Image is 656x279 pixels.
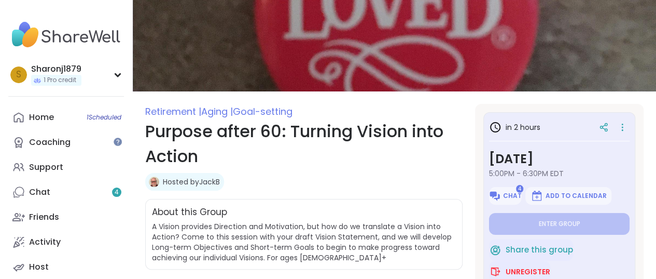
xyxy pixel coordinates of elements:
[87,113,121,122] span: 1 Scheduled
[201,105,233,118] span: Aging |
[489,213,630,235] button: Enter group
[29,112,54,123] div: Home
[29,236,61,248] div: Activity
[8,17,124,53] img: ShareWell Nav Logo
[152,206,227,219] h2: About this Group
[503,192,522,200] span: Chat
[489,265,501,278] img: ShareWell Logomark
[8,155,124,180] a: Support
[233,105,292,118] span: Goal-setting
[531,190,543,202] img: ShareWell Logomark
[525,187,611,205] button: Add to Calendar
[163,177,220,187] a: Hosted byJackB
[8,230,124,255] a: Activity
[115,188,119,197] span: 4
[29,187,50,198] div: Chat
[29,211,59,223] div: Friends
[16,68,21,82] span: S
[516,185,523,193] span: 4
[114,138,122,146] iframe: Spotlight
[145,105,201,118] span: Retirement |
[506,244,573,256] span: Share this group
[145,119,463,169] h1: Purpose after 60: Turning Vision into Action
[8,205,124,230] a: Friends
[29,162,63,173] div: Support
[489,244,501,256] img: ShareWell Logomark
[29,261,49,273] div: Host
[488,190,501,202] img: ShareWell Logomark
[8,180,124,205] a: Chat4
[44,76,76,85] span: 1 Pro credit
[489,187,521,205] button: Chat
[539,220,580,228] span: Enter group
[152,221,456,263] span: A Vision provides Direction and Motivation, but how do we translate a Vision into Action? Come to...
[506,267,550,277] span: Unregister
[489,150,630,168] h3: [DATE]
[489,168,630,179] span: 5:00PM - 6:30PM EDT
[8,130,124,155] a: Coaching
[489,121,540,134] h3: in 2 hours
[489,239,573,261] button: Share this group
[545,192,606,200] span: Add to Calendar
[31,63,81,75] div: Sharonj1879
[149,177,159,187] img: JackB
[8,105,124,130] a: Home1Scheduled
[29,137,71,148] div: Coaching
